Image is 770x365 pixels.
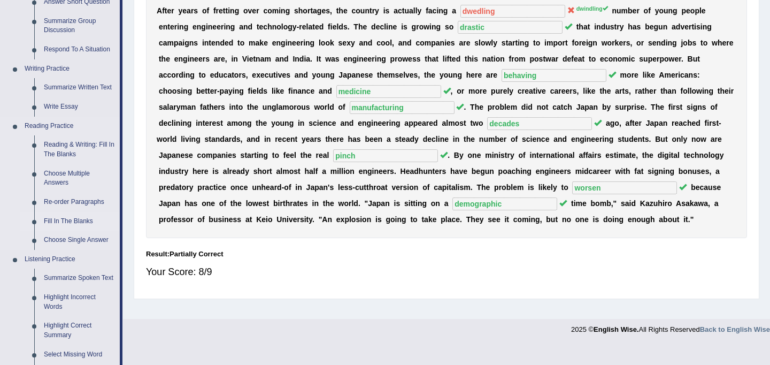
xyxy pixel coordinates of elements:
[553,39,558,47] b: p
[194,6,198,15] b: s
[376,39,381,47] b: c
[296,39,301,47] b: e
[174,22,177,31] b: r
[338,22,343,31] b: d
[182,6,187,15] b: e
[707,22,712,31] b: g
[308,22,312,31] b: a
[610,22,614,31] b: s
[681,6,686,15] b: p
[39,231,120,250] a: Choose Single Answer
[201,22,206,31] b: g
[206,22,208,31] b: i
[444,39,446,47] b: i
[179,6,183,15] b: y
[648,6,651,15] b: f
[614,22,617,31] b: t
[319,39,321,47] b: l
[223,6,226,15] b: t
[596,22,601,31] b: n
[365,6,369,15] b: n
[256,39,260,47] b: a
[211,39,215,47] b: e
[330,6,332,15] b: ,
[403,22,407,31] b: s
[315,22,319,31] b: e
[633,22,637,31] b: a
[243,6,248,15] b: o
[533,39,536,47] b: t
[686,6,690,15] b: e
[426,6,428,15] b: f
[263,6,267,15] b: c
[412,22,417,31] b: g
[206,6,209,15] b: f
[668,6,673,15] b: n
[353,22,358,31] b: T
[39,288,120,316] a: Highlight Incorrect Words
[390,39,392,47] b: l
[163,39,167,47] b: a
[307,6,310,15] b: r
[420,39,425,47] b: o
[294,6,298,15] b: s
[283,22,288,31] b: o
[617,6,621,15] b: u
[664,6,668,15] b: u
[252,6,256,15] b: e
[303,39,305,47] b: i
[351,6,356,15] b: c
[229,39,234,47] b: d
[402,6,405,15] b: t
[313,6,317,15] b: a
[436,6,438,15] b: i
[249,39,255,47] b: m
[637,22,641,31] b: s
[39,164,120,193] a: Choose Multiple Answers
[680,22,684,31] b: v
[650,22,654,31] b: e
[388,22,393,31] b: n
[215,39,220,47] b: n
[398,6,402,15] b: c
[343,22,348,31] b: s
[576,5,608,12] sup: dwindling
[582,39,586,47] b: e
[695,6,699,15] b: p
[310,6,313,15] b: t
[700,325,770,333] strong: Back to English Wise
[159,22,163,31] b: e
[429,22,432,31] b: i
[628,22,633,31] b: h
[579,22,583,31] b: h
[212,22,217,31] b: e
[645,22,650,31] b: b
[574,39,579,47] b: o
[225,39,229,47] b: e
[272,39,276,47] b: e
[579,39,582,47] b: r
[588,22,590,31] b: t
[359,39,364,47] b: a
[39,345,120,364] a: Select Missing Word
[267,22,272,31] b: h
[346,39,351,47] b: x
[224,22,226,31] b: i
[372,6,375,15] b: r
[248,6,252,15] b: v
[191,6,194,15] b: r
[655,6,659,15] b: y
[303,6,307,15] b: o
[451,39,455,47] b: s
[177,22,179,31] b: i
[438,6,443,15] b: n
[423,22,429,31] b: w
[184,22,189,31] b: g
[401,22,403,31] b: i
[443,6,448,15] b: g
[39,316,120,345] a: Highlight Correct Summary
[463,39,466,47] b: r
[288,22,292,31] b: g
[621,6,628,15] b: m
[413,6,415,15] b: l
